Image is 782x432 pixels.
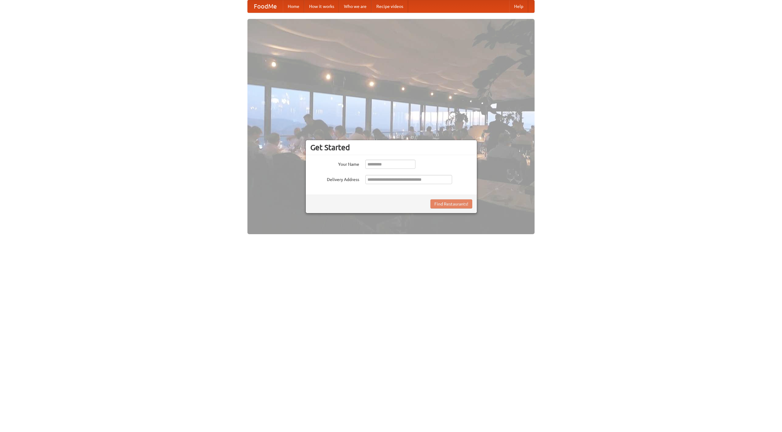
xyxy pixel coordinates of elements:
a: FoodMe [248,0,283,13]
label: Delivery Address [310,175,359,183]
a: Recipe videos [371,0,408,13]
label: Your Name [310,160,359,167]
a: Help [509,0,528,13]
button: Find Restaurants! [430,199,472,209]
a: How it works [304,0,339,13]
a: Home [283,0,304,13]
h3: Get Started [310,143,472,152]
a: Who we are [339,0,371,13]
